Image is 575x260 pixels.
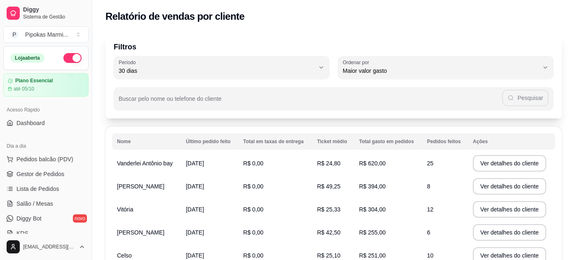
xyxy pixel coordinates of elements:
[117,183,164,190] span: [PERSON_NAME]
[317,229,341,236] span: R$ 42,50
[343,67,539,75] span: Maior valor gasto
[317,160,341,167] span: R$ 24,80
[119,59,138,66] label: Período
[16,170,64,178] span: Gestor de Pedidos
[10,53,44,63] div: Loja aberta
[186,160,204,167] span: [DATE]
[117,160,173,167] span: Vanderlei Antônio bay
[119,67,315,75] span: 30 dias
[243,183,264,190] span: R$ 0,00
[3,153,89,166] button: Pedidos balcão (PDV)
[14,86,34,92] article: até 05/10
[354,133,422,150] th: Total gasto em pedidos
[117,229,164,236] span: [PERSON_NAME]
[119,98,502,106] input: Buscar pelo nome ou telefone do cliente
[427,206,434,213] span: 12
[105,10,245,23] h2: Relatório de vendas por cliente
[317,183,341,190] span: R$ 49,25
[427,252,434,259] span: 10
[10,30,19,39] span: P
[3,227,89,240] a: KDS
[112,133,181,150] th: Nome
[473,178,546,195] button: Ver detalhes do cliente
[117,252,132,259] span: Celso
[114,41,554,53] p: Filtros
[359,183,386,190] span: R$ 394,00
[23,6,85,14] span: Diggy
[473,224,546,241] button: Ver detalhes do cliente
[238,133,312,150] th: Total em taxas de entrega
[15,78,53,84] article: Plano Essencial
[186,206,204,213] span: [DATE]
[343,59,372,66] label: Ordenar por
[3,103,89,116] div: Acesso Rápido
[243,206,264,213] span: R$ 0,00
[317,252,341,259] span: R$ 25,10
[25,30,68,39] div: Pipokas Marmi ...
[23,14,85,20] span: Sistema de Gestão
[427,229,430,236] span: 6
[16,229,28,237] span: KDS
[422,133,468,150] th: Pedidos feitos
[16,214,42,223] span: Diggy Bot
[16,119,45,127] span: Dashboard
[359,160,386,167] span: R$ 620,00
[16,200,53,208] span: Salão / Mesas
[243,252,264,259] span: R$ 0,00
[317,206,341,213] span: R$ 25,33
[3,197,89,210] a: Salão / Mesas
[63,53,82,63] button: Alterar Status
[473,201,546,218] button: Ver detalhes do cliente
[359,206,386,213] span: R$ 304,00
[3,237,89,257] button: [EMAIL_ADDRESS][DOMAIN_NAME]
[3,3,89,23] a: DiggySistema de Gestão
[114,56,330,79] button: Período30 dias
[359,252,386,259] span: R$ 251,00
[312,133,354,150] th: Ticket médio
[243,160,264,167] span: R$ 0,00
[3,167,89,181] a: Gestor de Pedidos
[3,182,89,195] a: Lista de Pedidos
[473,155,546,172] button: Ver detalhes do cliente
[117,206,133,213] span: Vitória
[186,252,204,259] span: [DATE]
[359,229,386,236] span: R$ 255,00
[3,139,89,153] div: Dia a dia
[23,244,75,250] span: [EMAIL_ADDRESS][DOMAIN_NAME]
[181,133,238,150] th: Último pedido feito
[3,116,89,130] a: Dashboard
[468,133,555,150] th: Ações
[427,183,430,190] span: 8
[186,183,204,190] span: [DATE]
[338,56,554,79] button: Ordenar porMaior valor gasto
[16,185,59,193] span: Lista de Pedidos
[16,155,73,163] span: Pedidos balcão (PDV)
[3,73,89,97] a: Plano Essencialaté 05/10
[243,229,264,236] span: R$ 0,00
[3,26,89,43] button: Select a team
[427,160,434,167] span: 25
[3,212,89,225] a: Diggy Botnovo
[186,229,204,236] span: [DATE]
